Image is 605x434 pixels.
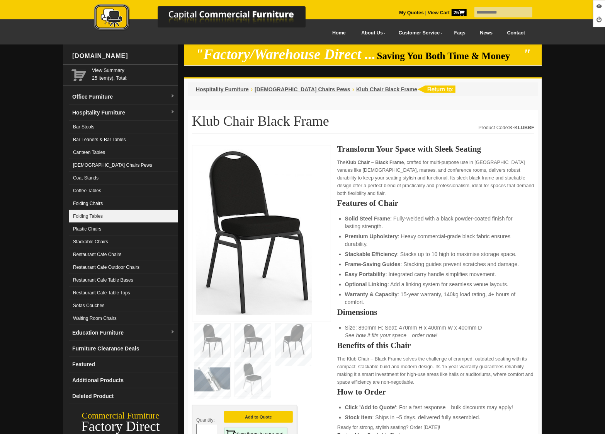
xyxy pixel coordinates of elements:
h2: Features of Chair [337,199,534,207]
a: Coffee Tables [69,185,178,197]
a: Bar Stools [69,121,178,133]
span: Saving You Both Time & Money [377,51,522,61]
a: News [473,24,500,42]
h2: Transform Your Space with Sleek Seating [337,145,534,153]
strong: Klub Chair – Black Frame [345,160,404,165]
strong: Frame-Saving Guides [345,261,401,267]
a: Waiting Room Chairs [69,312,178,325]
button: Add to Quote [224,411,293,423]
strong: Solid Steel Frame [345,215,390,222]
a: [DEMOGRAPHIC_DATA] Chairs Pews [255,86,350,92]
a: Restaurant Cafe Table Tops [69,287,178,299]
a: Folding Tables [69,210,178,223]
a: View Summary [92,67,175,74]
h2: Dimensions [337,308,534,316]
span: 25 [452,9,467,16]
li: : Add a linking system for seamless venue layouts. [345,280,527,288]
span: Quantity: [196,417,215,423]
span: 25 item(s), Total: [92,67,175,81]
a: Coat Stands [69,172,178,185]
a: About Us [353,24,390,42]
strong: Stackable Efficiency [345,251,397,257]
em: " [523,46,531,62]
a: Additional Products [69,372,178,388]
a: Stackable Chairs [69,236,178,248]
a: Restaurant Cafe Chairs [69,248,178,261]
strong: View Cart [428,10,467,15]
a: Office Furnituredropdown [69,89,178,105]
a: Contact [500,24,532,42]
a: My Quotes [399,10,424,15]
strong: Click 'Add to Quote' [345,404,396,410]
li: : Stacks up to 10 high to maximise storage space. [345,250,527,258]
a: Featured [69,357,178,372]
img: Klub Chair Black Frame designed for churches, maraes, conference rooms, and halls; stacks up to 1... [196,149,312,315]
img: return to [417,85,455,93]
img: Capital Commercial Furniture Logo [73,4,343,32]
a: Klub Chair Black Frame [356,86,417,92]
a: [DEMOGRAPHIC_DATA] Chairs Pews [69,159,178,172]
li: : 15-year warranty, 140kg load rating, 4+ hours of comfort. [345,290,527,306]
a: Canteen Tables [69,146,178,159]
li: : Integrated carry handle simplifies movement. [345,270,527,278]
div: Product Code: [479,124,535,132]
h2: How to Order [337,388,534,396]
a: Hospitality Furnituredropdown [69,105,178,121]
a: Restaurant Cafe Table Bases [69,274,178,287]
a: Plastic Chairs [69,223,178,236]
a: Faqs [447,24,473,42]
li: : For a fast response—bulk discounts may apply! [345,403,527,411]
div: Commercial Furniture [63,410,178,421]
a: Deleted Product [69,388,178,404]
img: dropdown [170,330,175,335]
img: dropdown [170,110,175,114]
a: Sofas Couches [69,299,178,312]
strong: Easy Portability [345,271,386,277]
li: : Heavy commercial-grade black fabric ensures durability. [345,232,527,248]
li: : Ships in ~5 days, delivered fully assembled. [345,413,527,421]
div: [DOMAIN_NAME] [69,44,178,68]
li: › [352,85,354,93]
strong: Optional Linking [345,281,387,287]
strong: K-KLUBBF [509,125,534,130]
a: View Cart25 [427,10,467,15]
li: Size: 890mm H; Seat: 470mm H x 400mm W x 400mm D [345,324,527,339]
a: Restaurant Cafe Outdoor Chairs [69,261,178,274]
a: Bar Leaners & Bar Tables [69,133,178,146]
p: The Klub Chair – Black Frame solves the challenge of cramped, outdated seating with its compact, ... [337,355,534,386]
a: Customer Service [390,24,447,42]
img: dropdown [170,94,175,99]
a: Capital Commercial Furniture Logo [73,4,343,34]
a: Education Furnituredropdown [69,325,178,341]
h2: Benefits of this Chair [337,342,534,349]
em: See how it fits your space—order now! [345,332,438,338]
div: Factory Direct [63,421,178,432]
em: "Factory/Warehouse Direct ... [195,46,376,62]
h1: Klub Chair Black Frame [192,114,534,133]
strong: Premium Upholstery [345,233,398,239]
li: : Fully-welded with a black powder-coated finish for lasting strength. [345,215,527,230]
li: › [251,85,253,93]
a: Hospitality Furniture [196,86,249,92]
p: The , crafted for multi-purpose use in [GEOGRAPHIC_DATA] venues like [DEMOGRAPHIC_DATA], maraes, ... [337,159,534,197]
a: Folding Chairs [69,197,178,210]
strong: Warranty & Capacity [345,291,398,297]
li: : Stacking guides prevent scratches and damage. [345,260,527,268]
strong: Stock Item [345,414,372,420]
a: Furniture Clearance Deals [69,341,178,357]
